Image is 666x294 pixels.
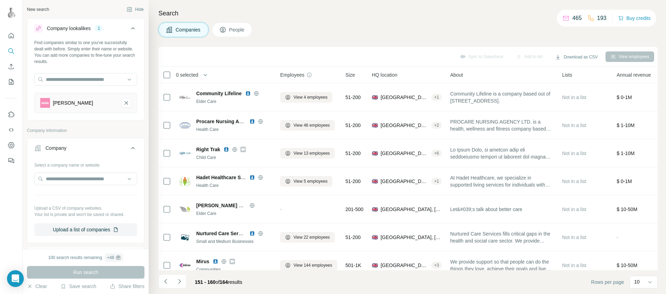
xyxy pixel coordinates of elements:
button: Download as CSV [550,52,602,62]
img: Lottie-logo [40,98,50,108]
button: Navigate to previous page [158,274,172,288]
p: 465 [572,14,582,22]
span: [GEOGRAPHIC_DATA], [GEOGRAPHIC_DATA] [381,206,442,213]
span: $ 1-10M [617,150,635,156]
span: [GEOGRAPHIC_DATA], [GEOGRAPHIC_DATA], [GEOGRAPHIC_DATA] [381,262,428,269]
span: Not in a list [562,262,586,268]
img: Logo of Procare Nursing Agency [179,120,191,131]
span: We provide support so that people can do the things they love, achieve their goals and live good ... [450,258,554,272]
div: Health Care [196,126,272,133]
span: View 46 employees [293,122,330,128]
div: + 6 [431,150,442,156]
button: Feedback [6,154,17,167]
span: Not in a list [562,122,586,128]
div: Company lookalikes [47,25,91,32]
span: Nurtured Care Services [196,231,251,236]
p: Upload a CSV of company websites. [34,205,137,211]
span: 🇬🇧 [372,94,378,101]
span: Lo Ipsum Dolo, si ametcon adip eli seddoeiusmo tempori ut laboreet dol magna aliqua enim 0 ad 76 ... [450,146,554,160]
span: At Hadet Healthcare, we specialize in supported living services for individuals with challenging ... [450,174,554,188]
span: Not in a list [562,178,586,184]
button: Use Surfe API [6,124,17,136]
p: 193 [597,14,607,22]
span: Size [346,71,355,78]
span: Right Trak [196,146,220,153]
span: View 144 employees [293,262,332,268]
div: Find companies similar to one you've successfully dealt with before. Simply enter their name or w... [34,40,137,65]
span: View 22 employees [293,234,330,240]
div: + 1 [431,94,442,100]
span: Employees [280,71,304,78]
img: LinkedIn logo [249,231,255,236]
span: 🇬🇧 [372,150,378,157]
span: $ 10-50M [617,206,637,212]
span: View 5 employees [293,178,327,184]
button: View 22 employees [280,232,335,243]
button: Company [27,140,144,159]
button: Navigate to next page [172,274,186,288]
button: Share filters [110,283,144,290]
span: 51-200 [346,122,361,129]
img: Logo of Hadet Healthcare Solution [179,176,191,187]
span: [GEOGRAPHIC_DATA], [GEOGRAPHIC_DATA]|[GEOGRAPHIC_DATA]|[GEOGRAPHIC_DATA] ([GEOGRAPHIC_DATA])|[GEO... [381,94,428,101]
span: 51-200 [346,150,361,157]
span: Mirus [196,258,209,265]
span: Hadet Healthcare Solution [196,175,257,180]
span: Procare Nursing Agency [196,119,253,124]
span: 🇬🇧 [372,234,378,241]
span: 0 selected [176,71,198,78]
span: Not in a list [562,206,586,212]
button: Industry [27,248,144,265]
span: Nurtured Care Services fills critical gaps in the health and social care sector. We provide bespo... [450,230,554,244]
span: Companies [176,26,201,33]
button: Lottie-remove-button [121,98,131,108]
span: People [229,26,245,33]
button: Save search [61,283,96,290]
div: 100 search results remaining [48,253,123,262]
img: LinkedIn logo [245,91,251,96]
button: Quick start [6,29,17,42]
span: Not in a list [562,234,586,240]
span: results [195,279,242,285]
div: Health Care [196,182,272,189]
img: Logo of Community Lifeline [179,92,191,103]
img: Logo of Mirus [179,260,191,271]
span: - [617,234,618,240]
span: [PERSON_NAME] Court Care Home [196,203,279,208]
img: LinkedIn logo [213,259,218,264]
button: Use Surfe on LinkedIn [6,108,17,121]
span: 51-200 [346,234,361,241]
div: + 48 [107,254,114,261]
span: View 4 employees [293,94,327,100]
button: Buy credits [618,13,651,23]
img: Logo of Nurtured Care Services [179,232,191,243]
button: Search [6,45,17,57]
div: 1 [95,25,103,31]
span: [GEOGRAPHIC_DATA], [GEOGRAPHIC_DATA]|[GEOGRAPHIC_DATA] (CF)|[GEOGRAPHIC_DATA] [381,122,428,129]
span: 🇬🇧 [372,178,378,185]
span: Rows per page [591,279,624,286]
div: Select a company name or website [34,159,137,168]
span: 🇬🇧 [372,206,378,213]
span: Let&#039;s talk about better care [450,206,522,213]
button: View 4 employees [280,92,332,103]
div: Open Intercom Messenger [7,270,24,287]
div: Elder Care [196,98,272,105]
div: Elder Care [196,210,272,217]
span: [GEOGRAPHIC_DATA], [GEOGRAPHIC_DATA] [381,150,428,157]
h4: Search [158,8,658,18]
span: Community Lifeline [196,90,242,97]
button: View 46 employees [280,120,335,131]
button: Upload a list of companies [34,223,137,236]
button: View 144 employees [280,260,337,271]
p: 10 [634,278,640,285]
div: + 2 [431,122,442,128]
button: View 5 employees [280,176,332,187]
div: Child Care [196,154,272,161]
span: Community Lifeline is a company based out of [STREET_ADDRESS]. [450,90,554,104]
button: Company lookalikes1 [27,20,144,40]
p: Your list is private and won't be saved or shared. [34,211,137,218]
span: [GEOGRAPHIC_DATA], [GEOGRAPHIC_DATA], [GEOGRAPHIC_DATA] [381,178,428,185]
span: Not in a list [562,150,586,156]
span: 164 [220,279,228,285]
